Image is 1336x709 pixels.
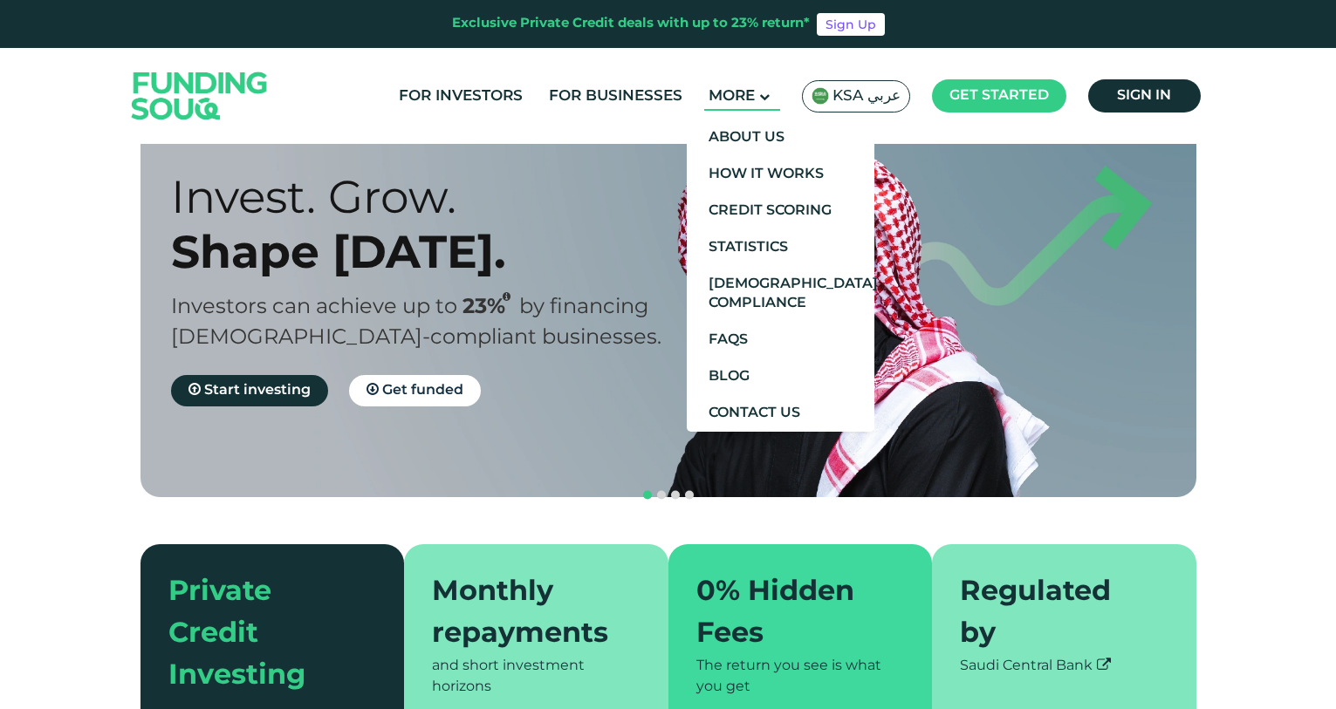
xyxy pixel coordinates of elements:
[452,14,810,34] div: Exclusive Private Credit deals with up to 23% return*
[832,86,901,106] span: KSA عربي
[641,488,654,502] button: navigation
[171,375,328,406] a: Start investing
[687,322,874,358] a: FAQs
[1117,89,1171,102] span: Sign in
[687,193,874,229] a: Credit Scoring
[114,51,285,140] img: Logo
[817,13,885,36] a: Sign Up
[349,375,481,406] a: Get funded
[687,229,874,266] a: Statistics
[949,89,1049,102] span: Get started
[668,488,682,502] button: navigation
[687,358,874,395] a: Blog
[168,572,356,698] div: Private Credit Investing
[687,266,874,322] a: [DEMOGRAPHIC_DATA] Compliance
[960,656,1168,677] div: Saudi Central Bank
[204,384,311,397] span: Start investing
[812,87,829,105] img: SA Flag
[394,82,527,111] a: For Investors
[960,572,1148,656] div: Regulated by
[696,656,905,698] div: The return you see is what you get
[1088,79,1201,112] a: Sign in
[654,488,668,502] button: navigation
[432,656,641,698] div: and short investment horizons
[171,297,457,317] span: Investors can achieve up to
[687,156,874,193] a: How It Works
[171,224,699,279] div: Shape [DATE].
[462,297,519,317] span: 23%
[171,169,699,224] div: Invest. Grow.
[432,572,620,656] div: Monthly repayments
[687,119,874,156] a: About Us
[382,384,463,397] span: Get funded
[709,89,755,104] span: More
[545,82,687,111] a: For Businesses
[682,488,696,502] button: navigation
[503,292,510,302] i: 23% IRR (expected) ~ 15% Net yield (expected)
[696,572,884,656] div: 0% Hidden Fees
[687,395,874,432] a: Contact Us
